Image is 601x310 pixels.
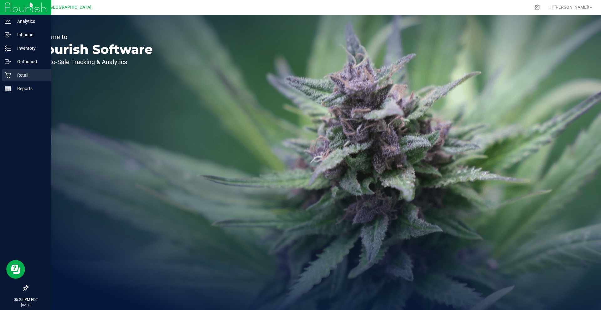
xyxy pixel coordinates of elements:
inline-svg: Analytics [5,18,11,24]
inline-svg: Inventory [5,45,11,51]
p: Reports [11,85,49,92]
inline-svg: Inbound [5,32,11,38]
div: Manage settings [533,4,541,10]
inline-svg: Reports [5,85,11,92]
p: Flourish Software [34,43,153,56]
inline-svg: Retail [5,72,11,78]
p: Analytics [11,18,49,25]
p: [DATE] [3,302,49,307]
p: Retail [11,71,49,79]
p: Welcome to [34,34,153,40]
p: Inbound [11,31,49,38]
p: 05:25 PM EDT [3,297,49,302]
span: Hi, [PERSON_NAME]! [548,5,589,10]
p: Inventory [11,44,49,52]
p: Outbound [11,58,49,65]
inline-svg: Outbound [5,58,11,65]
p: Seed-to-Sale Tracking & Analytics [34,59,153,65]
span: GA2 - [GEOGRAPHIC_DATA] [36,5,91,10]
iframe: Resource center [6,260,25,279]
